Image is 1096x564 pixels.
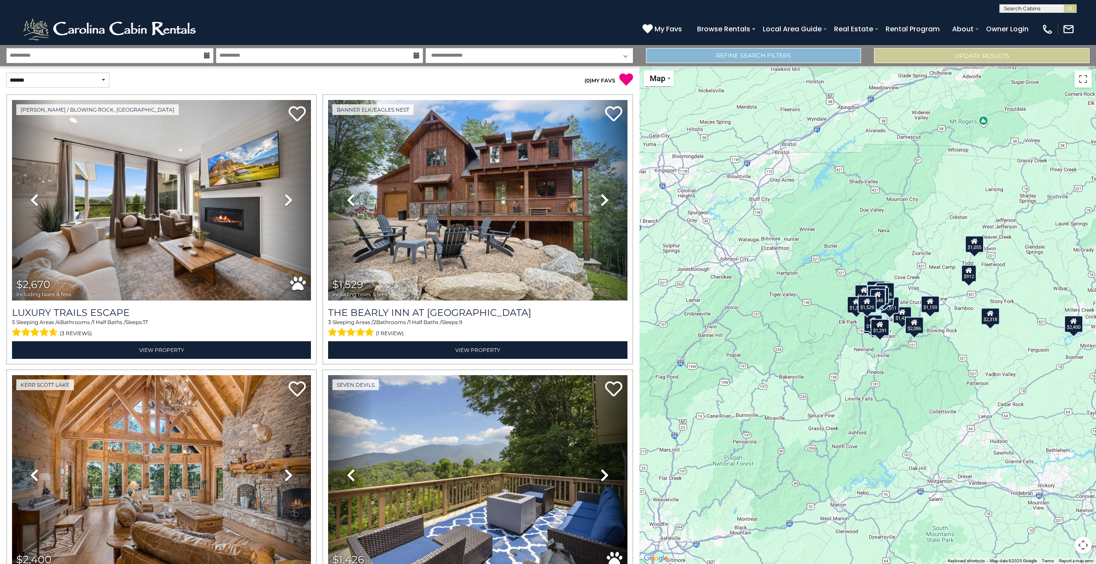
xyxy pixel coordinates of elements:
span: 3 [328,319,331,325]
div: $1,509 [867,281,886,298]
a: The Bearly Inn at [GEOGRAPHIC_DATA] [328,307,627,318]
span: (1 review) [376,328,404,339]
a: Seven Devils [332,379,379,390]
button: Update Results [874,48,1090,63]
span: Map [650,74,665,83]
div: $1,320 [847,296,866,313]
img: Google [642,553,670,564]
img: phone-regular-white.png [1041,23,1053,35]
div: $1,529 [858,296,877,313]
button: Keyboard shortcuts [948,558,985,564]
img: White-1-2.png [21,16,200,42]
span: 1 Half Baths / [409,319,441,325]
a: Report a map error [1059,558,1093,563]
h3: The Bearly Inn at Eagles Nest [328,307,627,318]
a: View Property [328,341,627,359]
span: (3 reviews) [60,328,92,339]
div: $1,486 [876,282,895,300]
div: $1,158 [868,285,886,303]
div: $548 [870,289,886,306]
span: including taxes & fees [332,291,387,297]
span: 17 [143,319,148,325]
a: Real Estate [830,21,877,36]
span: 9 [459,319,462,325]
a: Add to favorites [605,380,622,399]
div: $1,159 [921,296,940,313]
div: $1,149 [864,315,883,332]
a: Rental Program [881,21,944,36]
span: ( ) [585,77,591,84]
a: Browse Rentals [693,21,755,36]
div: Sleeping Areas / Bathrooms / Sleeps: [12,318,311,339]
div: $1,124 [864,314,883,331]
span: $2,670 [16,278,50,291]
div: $912 [961,265,977,282]
button: Map camera controls [1075,537,1092,554]
a: My Favs [642,24,684,35]
span: My Favs [655,24,682,34]
span: 4 [57,319,60,325]
a: Terms (opens in new tab) [1042,558,1054,563]
a: Luxury Trails Escape [12,307,311,318]
span: 5 [12,319,15,325]
a: Kerr Scott Lake [16,379,74,390]
button: Change map style [644,70,674,86]
div: $2,086 [905,317,924,334]
div: $1,291 [871,319,890,336]
span: 0 [586,77,590,84]
a: Local Area Guide [758,21,826,36]
a: (0)MY FAVS [585,77,615,84]
button: Toggle fullscreen view [1075,70,1092,88]
a: Add to favorites [289,105,306,124]
span: $1,529 [332,278,363,291]
a: Open this area in Google Maps (opens a new window) [642,553,670,564]
div: Sleeping Areas / Bathrooms / Sleeps: [328,318,627,339]
img: mail-regular-white.png [1063,23,1075,35]
a: View Property [12,341,311,359]
div: $1,666 [855,285,874,302]
div: $2,318 [981,308,1000,325]
div: $1,055 [965,236,984,253]
img: thumbnail_168695581.jpeg [12,100,311,300]
a: [PERSON_NAME] / Blowing Rock, [GEOGRAPHIC_DATA] [16,104,179,115]
a: About [948,21,978,36]
div: $1,426 [893,306,912,324]
span: 1 Half Baths / [93,319,125,325]
a: Refine Search Filters [646,48,862,63]
span: Map data ©2025 Google [990,558,1037,563]
a: Banner Elk/Eagles Nest [332,104,414,115]
span: including taxes & fees [16,291,71,297]
a: Add to favorites [289,380,306,399]
img: thumbnail_167078144.jpeg [328,100,627,300]
div: $2,400 [1065,315,1084,333]
span: 2 [373,319,376,325]
a: Owner Login [982,21,1033,36]
a: Add to favorites [605,105,622,124]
